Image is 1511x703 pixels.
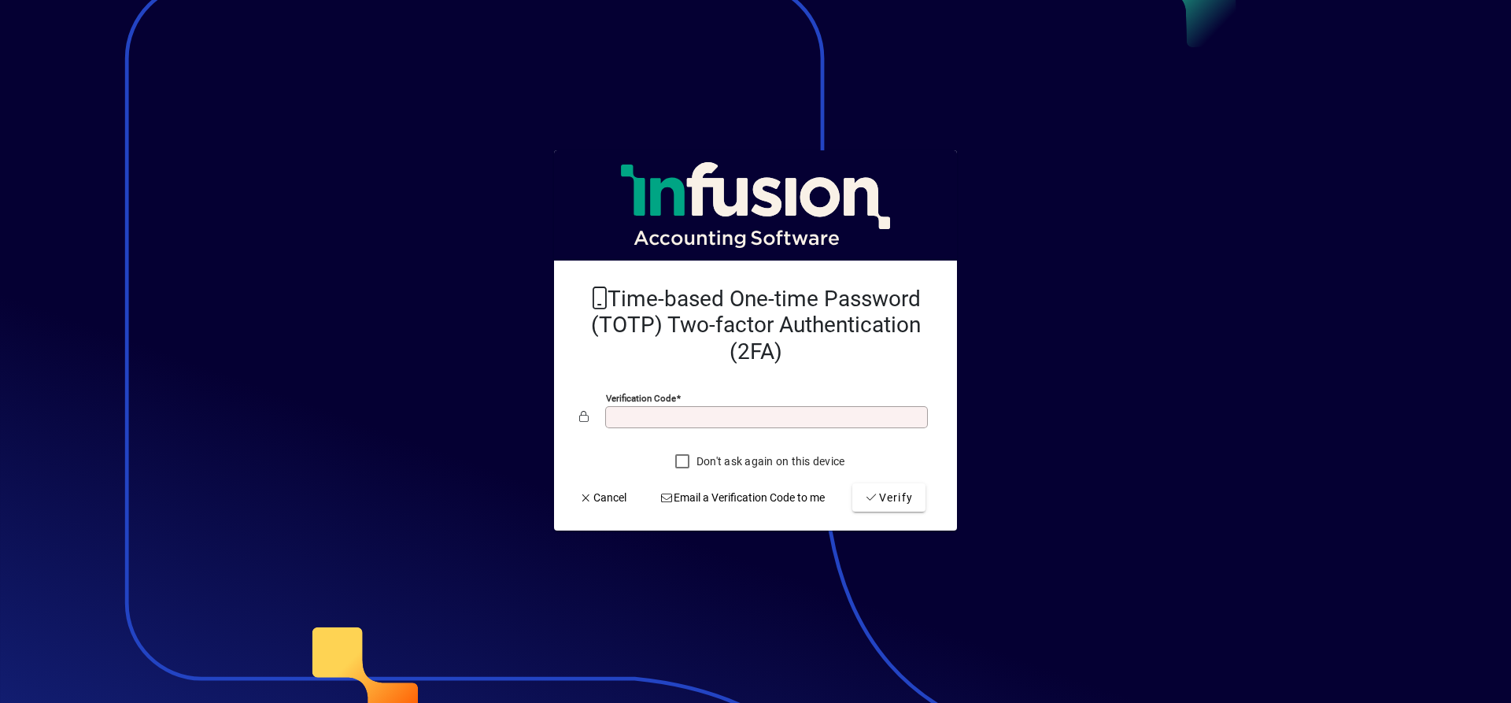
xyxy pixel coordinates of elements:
[660,490,826,506] span: Email a Verification Code to me
[654,483,832,512] button: Email a Verification Code to me
[579,286,932,365] h2: Time-based One-time Password (TOTP) Two-factor Authentication (2FA)
[573,483,633,512] button: Cancel
[606,393,676,404] mat-label: Verification code
[852,483,925,512] button: Verify
[579,490,626,506] span: Cancel
[865,490,913,506] span: Verify
[693,453,845,469] label: Don't ask again on this device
